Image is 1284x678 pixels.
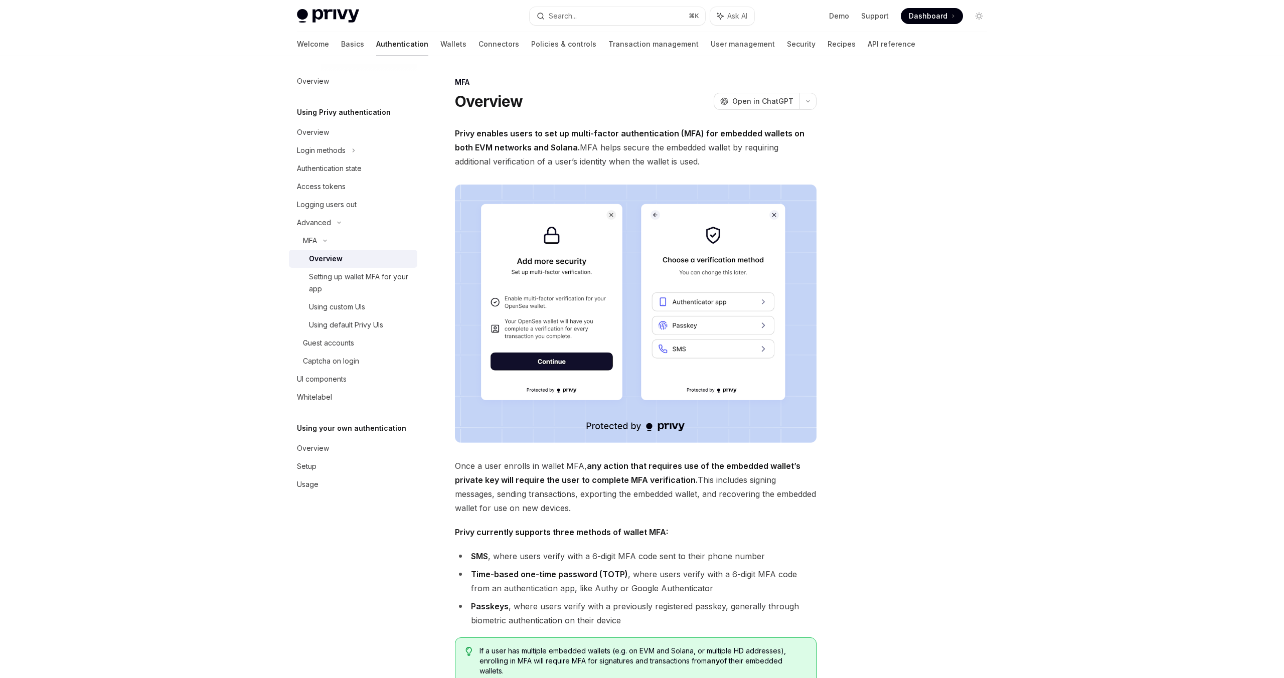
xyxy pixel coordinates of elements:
[455,459,817,515] span: Once a user enrolls in wallet MFA, This includes signing messages, sending transactions, exportin...
[455,527,668,537] strong: Privy currently supports three methods of wallet MFA:
[309,253,343,265] div: Overview
[341,32,364,56] a: Basics
[787,32,816,56] a: Security
[861,11,889,21] a: Support
[471,551,488,561] strong: SMS
[829,11,849,21] a: Demo
[297,75,329,87] div: Overview
[289,196,417,214] a: Logging users out
[455,549,817,563] li: , where users verify with a 6-digit MFA code sent to their phone number
[289,352,417,370] a: Captcha on login
[297,9,359,23] img: light logo
[471,601,509,611] strong: Passkeys
[455,185,817,443] img: images/MFA.png
[309,301,365,313] div: Using custom UIs
[289,439,417,457] a: Overview
[710,7,754,25] button: Ask AI
[711,32,775,56] a: User management
[289,388,417,406] a: Whitelabel
[297,199,357,211] div: Logging users out
[297,126,329,138] div: Overview
[455,567,817,595] li: , where users verify with a 6-digit MFA code from an authentication app, like Authy or Google Aut...
[465,647,472,656] svg: Tip
[455,461,800,485] strong: any action that requires use of the embedded wallet’s private key will require the user to comple...
[297,181,346,193] div: Access tokens
[909,11,947,21] span: Dashboard
[297,32,329,56] a: Welcome
[289,268,417,298] a: Setting up wallet MFA for your app
[309,319,383,331] div: Using default Privy UIs
[479,646,806,676] span: If a user has multiple embedded wallets (e.g. on EVM and Solana, or multiple HD addresses), enrol...
[297,373,347,385] div: UI components
[303,235,317,247] div: MFA
[707,656,720,665] strong: any
[289,475,417,493] a: Usage
[297,162,362,175] div: Authentication state
[549,10,577,22] div: Search...
[531,32,596,56] a: Policies & controls
[455,599,817,627] li: , where users verify with a previously registered passkey, generally through biometric authentica...
[732,96,793,106] span: Open in ChatGPT
[289,123,417,141] a: Overview
[828,32,856,56] a: Recipes
[727,11,747,21] span: Ask AI
[455,77,817,87] div: MFA
[297,422,406,434] h5: Using your own authentication
[455,126,817,168] span: MFA helps secure the embedded wallet by requiring additional verification of a user’s identity wh...
[289,457,417,475] a: Setup
[971,8,987,24] button: Toggle dark mode
[297,106,391,118] h5: Using Privy authentication
[297,391,332,403] div: Whitelabel
[478,32,519,56] a: Connectors
[297,478,318,490] div: Usage
[471,569,628,579] strong: Time-based one-time password (TOTP)
[608,32,699,56] a: Transaction management
[689,12,699,20] span: ⌘ K
[530,7,705,25] button: Search...⌘K
[297,460,316,472] div: Setup
[289,72,417,90] a: Overview
[455,128,805,152] strong: Privy enables users to set up multi-factor authentication (MFA) for embedded wallets on both EVM ...
[455,92,523,110] h1: Overview
[297,144,346,156] div: Login methods
[714,93,799,110] button: Open in ChatGPT
[297,217,331,229] div: Advanced
[289,250,417,268] a: Overview
[289,178,417,196] a: Access tokens
[289,334,417,352] a: Guest accounts
[289,298,417,316] a: Using custom UIs
[303,337,354,349] div: Guest accounts
[901,8,963,24] a: Dashboard
[309,271,411,295] div: Setting up wallet MFA for your app
[303,355,359,367] div: Captcha on login
[868,32,915,56] a: API reference
[376,32,428,56] a: Authentication
[440,32,466,56] a: Wallets
[297,442,329,454] div: Overview
[289,159,417,178] a: Authentication state
[289,370,417,388] a: UI components
[289,316,417,334] a: Using default Privy UIs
